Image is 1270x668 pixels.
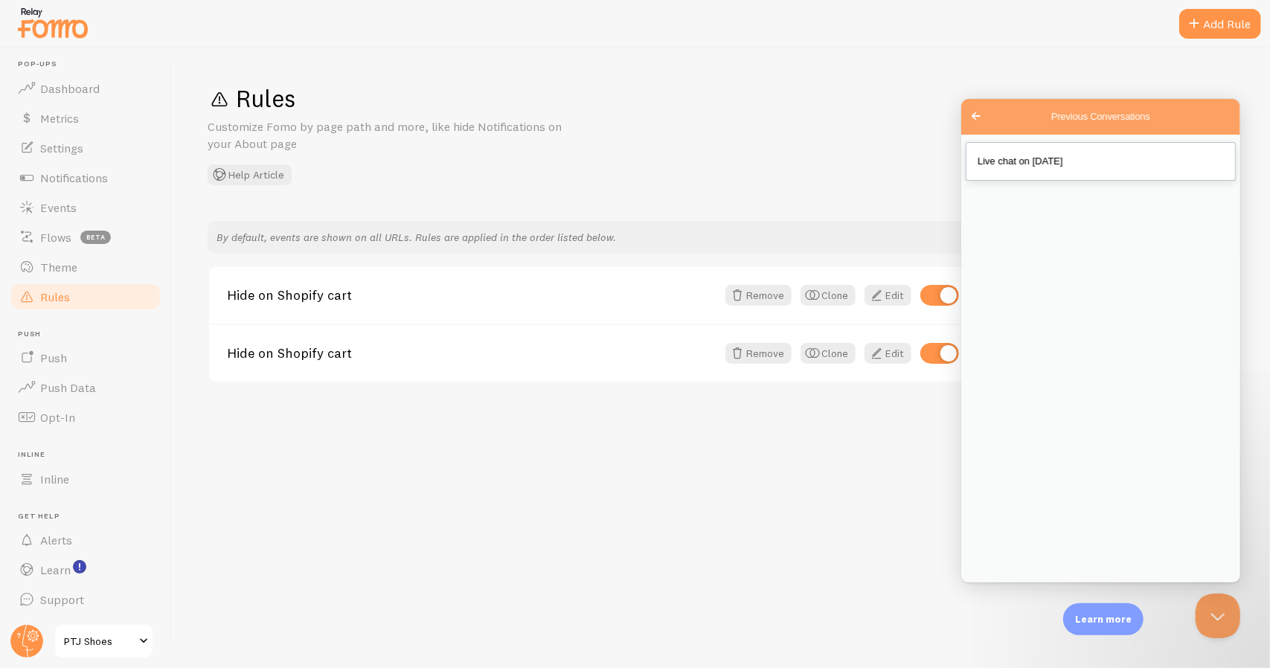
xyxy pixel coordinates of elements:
span: Theme [40,260,77,274]
a: Metrics [9,103,162,133]
button: Clone [801,343,856,364]
a: Events [9,193,162,222]
a: Hide on Shopify cart [227,289,716,302]
a: Flows beta [9,222,162,252]
h1: Rules [208,83,1234,114]
span: Events [40,200,77,215]
span: Pop-ups [18,60,162,69]
span: Metrics [40,111,79,126]
button: Remove [725,285,792,306]
span: Notifications [40,170,108,185]
span: Inline [18,450,162,460]
p: Learn more [1075,612,1132,626]
svg: <p>Watch New Feature Tutorials!</p> [73,560,86,574]
span: PTJ Shoes [64,632,135,650]
span: Inline [40,472,69,486]
img: fomo-relay-logo-orange.svg [16,4,90,42]
button: Remove [725,343,792,364]
a: Support [9,585,162,614]
div: Learn more [1063,603,1144,635]
span: Push Data [40,380,96,395]
span: Dashboard [40,81,100,96]
span: Opt-In [40,410,75,425]
a: Edit [865,285,911,306]
a: Edit [865,343,911,364]
iframe: Help Scout Beacon - Live Chat, Contact Form, and Knowledge Base [961,99,1240,582]
span: Rules [40,289,70,304]
a: Live chat on [DATE] [4,43,275,82]
span: Flows [40,230,71,245]
iframe: Help Scout Beacon - Close [1196,594,1240,638]
span: Support [40,592,84,607]
button: Clone [801,285,856,306]
a: Dashboard [9,74,162,103]
span: Live chat on [DATE] [16,57,102,68]
a: Push [9,343,162,373]
span: Go back [6,8,24,26]
a: Alerts [9,525,162,555]
span: Alerts [40,533,72,547]
span: Learn [40,562,71,577]
span: Push [40,350,67,365]
p: Customize Fomo by page path and more, like hide Notifications on your About page [208,118,565,152]
a: Push Data [9,373,162,402]
a: Settings [9,133,162,163]
p: By default, events are shown on all URLs. Rules are applied in the order listed below. [217,230,960,245]
a: Theme [9,252,162,282]
a: Hide on Shopify cart [227,347,716,360]
span: Previous Conversations [90,10,189,25]
a: Notifications [9,163,162,193]
a: PTJ Shoes [54,623,154,659]
a: Inline [9,464,162,494]
button: Help Article [208,164,292,185]
a: Learn [9,555,162,585]
span: Get Help [18,512,162,521]
a: Rules [9,282,162,312]
span: beta [80,231,111,244]
a: Opt-In [9,402,162,432]
section: Previous Conversations [4,43,275,85]
span: Settings [40,141,83,155]
span: Push [18,330,162,339]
